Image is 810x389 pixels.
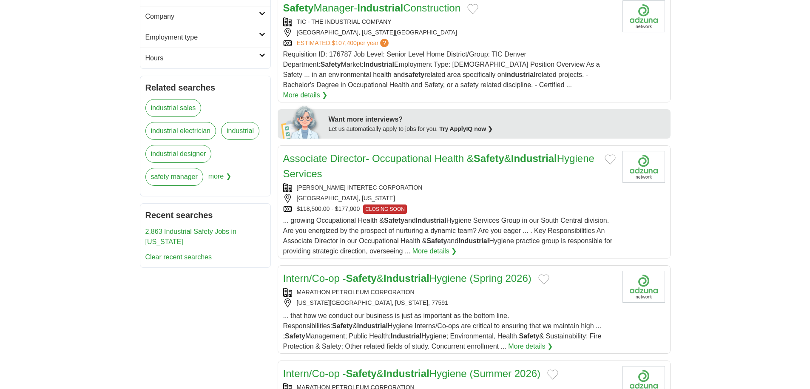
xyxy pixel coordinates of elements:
[145,122,216,140] a: industrial electrician
[416,217,446,224] strong: Industrial
[283,298,616,307] div: [US_STATE][GEOGRAPHIC_DATA], [US_STATE], 77591
[622,0,665,32] img: Company logo
[145,99,202,117] a: industrial sales
[283,2,461,14] a: SafetyManager-IndustrialConstruction
[221,122,259,140] a: industrial
[283,2,314,14] strong: Safety
[439,125,493,132] a: Try ApplyIQ now ❯
[145,228,236,245] a: 2,863 Industrial Safety Jobs in [US_STATE]
[458,237,489,244] strong: Industrial
[140,48,270,68] a: Hours
[140,6,270,27] a: Company
[346,273,377,284] strong: Safety
[208,168,231,191] span: more ❯
[283,204,616,214] div: $118,500.00 - $177,000
[412,246,457,256] a: More details ❯
[145,53,259,63] h2: Hours
[547,369,558,380] button: Add to favorite jobs
[622,271,665,303] img: Company logo
[329,125,665,133] div: Let us automatically apply to jobs for you.
[283,194,616,203] div: [GEOGRAPHIC_DATA], [US_STATE]
[145,209,265,221] h2: Recent searches
[145,81,265,94] h2: Related searches
[283,312,602,350] span: ... that how we conduct our business is just as important as the bottom line. Responsibilities: &...
[622,151,665,183] img: Company logo
[391,332,421,340] strong: Industrial
[384,217,404,224] strong: Safety
[297,39,391,48] a: ESTIMATED:$107,400per year?
[384,273,429,284] strong: Industrial
[283,90,328,100] a: More details ❯
[283,217,613,255] span: ... growing Occupational Health & and Hygiene Services Group in our South Central division. Are y...
[285,332,305,340] strong: Safety
[405,71,424,78] strong: safety
[538,274,549,284] button: Add to favorite jobs
[357,2,403,14] strong: Industrial
[283,368,541,379] a: Intern/Co-op -Safety&IndustrialHygiene (Summer 2026)
[357,322,388,329] strong: Industrial
[145,168,203,186] a: safety manager
[329,114,665,125] div: Want more interviews?
[426,237,447,244] strong: Safety
[505,71,536,78] strong: industrial
[605,154,616,165] button: Add to favorite jobs
[332,322,352,329] strong: Safety
[283,51,600,88] span: Requisition ID: 176787 Job Level: Senior Level Home District/Group: TIC Denver Department: Market...
[519,332,539,340] strong: Safety
[145,32,259,43] h2: Employment type
[364,61,394,68] strong: Industrial
[321,61,341,68] strong: Safety
[283,183,616,192] div: [PERSON_NAME] INTERTEC CORPORATION
[283,153,594,179] a: Associate Director- Occupational Health &Safety&IndustrialHygiene Services
[140,27,270,48] a: Employment type
[145,253,212,261] a: Clear recent searches
[145,145,212,163] a: industrial designer
[508,341,553,352] a: More details ❯
[283,28,616,37] div: [GEOGRAPHIC_DATA], [US_STATE][GEOGRAPHIC_DATA]
[145,11,259,22] h2: Company
[281,105,322,139] img: apply-iq-scientist.png
[380,39,389,47] span: ?
[467,4,478,14] button: Add to favorite jobs
[511,153,557,164] strong: Industrial
[363,204,407,214] span: CLOSING SOON
[283,273,531,284] a: Intern/Co-op -Safety&IndustrialHygiene (Spring 2026)
[283,17,616,26] div: TIC - THE INDUSTRIAL COMPANY
[346,368,377,379] strong: Safety
[332,40,356,46] span: $107,400
[283,288,616,297] div: MARATHON PETROLEUM CORPORATION
[474,153,504,164] strong: Safety
[384,368,429,379] strong: Industrial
